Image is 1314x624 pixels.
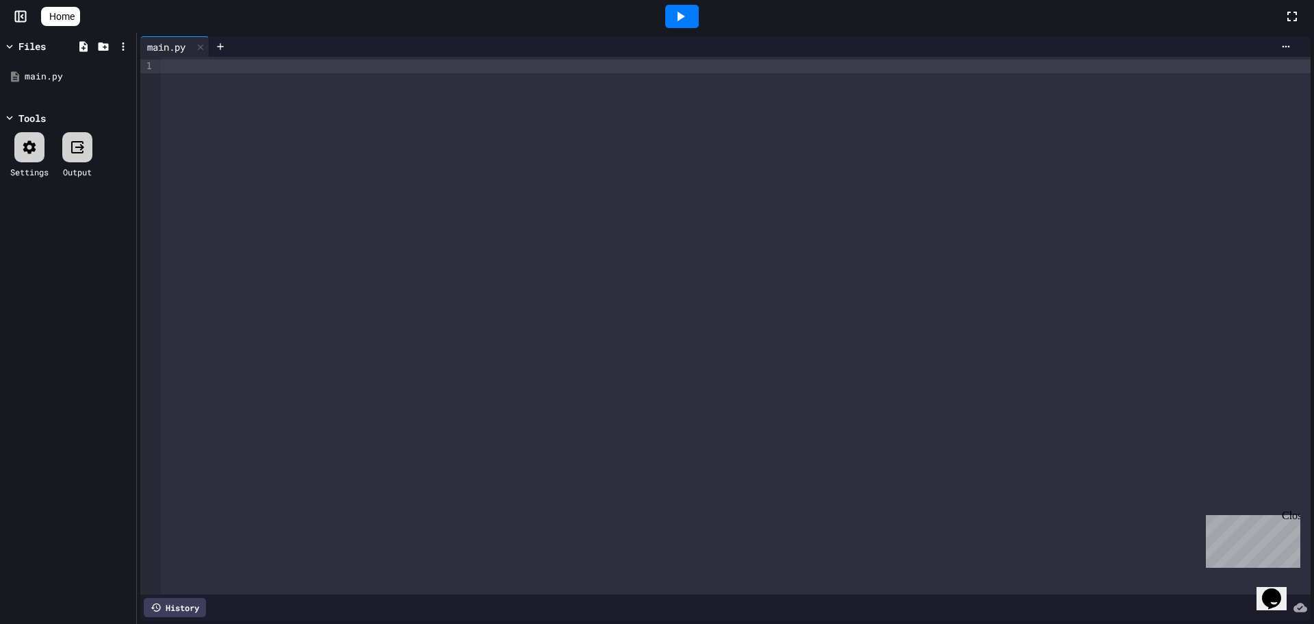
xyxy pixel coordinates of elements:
div: 1 [140,60,154,73]
div: Settings [10,166,49,178]
div: History [144,598,206,617]
div: Chat with us now!Close [5,5,94,87]
span: Home [49,10,75,23]
div: main.py [140,40,192,54]
div: Output [63,166,92,178]
iframe: chat widget [1257,569,1300,610]
a: Home [41,7,80,26]
div: Files [18,39,46,53]
div: main.py [140,36,209,57]
div: main.py [25,70,131,84]
iframe: chat widget [1200,510,1300,568]
div: Tools [18,111,46,125]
